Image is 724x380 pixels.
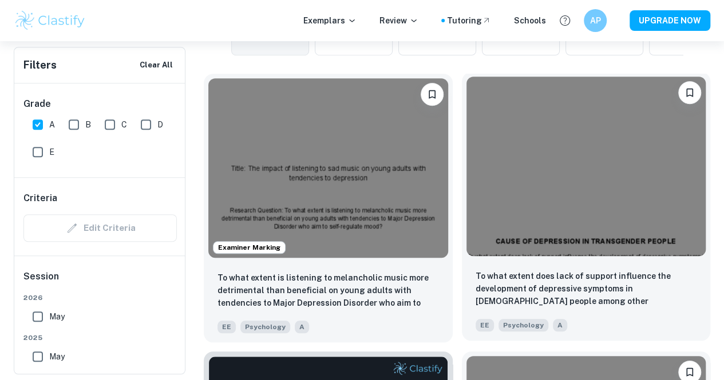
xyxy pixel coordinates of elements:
a: BookmarkTo what extent does lack of support influence the development of depressive symptoms in t... [462,74,711,342]
p: Exemplars [303,14,357,27]
button: Clear All [137,57,176,74]
button: Help and Feedback [555,11,575,30]
p: To what extent does lack of support influence the development of depressive symptoms in transgend... [476,270,697,309]
h6: Filters [23,57,57,73]
button: Bookmark [421,83,444,106]
span: Psychology [499,319,548,331]
span: 2026 [23,293,177,303]
span: A [295,321,309,333]
span: C [121,118,127,131]
button: Bookmark [678,81,701,104]
img: Clastify logo [14,9,86,32]
button: UPGRADE NOW [630,10,710,31]
p: To what extent is listening to melancholic music more detrimental than beneficial on young adults... [217,271,439,310]
span: E [49,146,54,158]
div: Criteria filters are unavailable when searching by topic [23,214,177,242]
span: EE [476,319,494,331]
h6: Session [23,270,177,293]
h6: Criteria [23,191,57,205]
span: May [49,350,65,363]
button: AP [584,9,607,32]
span: A [553,319,567,331]
a: Schools [514,14,546,27]
img: Psychology EE example thumbnail: To what extent is listening to melanchol [208,78,448,258]
h6: Grade [23,97,177,111]
span: A [49,118,55,131]
img: Psychology EE example thumbnail: To what extent does lack of support infl [466,77,706,256]
a: Tutoring [447,14,491,27]
a: Examiner MarkingBookmarkTo what extent is listening to melancholic music more detrimental than be... [204,74,453,342]
span: Examiner Marking [213,242,285,253]
span: D [157,118,163,131]
span: B [85,118,91,131]
p: Review [379,14,418,27]
span: EE [217,321,236,333]
span: 2025 [23,333,177,343]
span: May [49,310,65,323]
h6: AP [589,14,602,27]
span: Psychology [240,321,290,333]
